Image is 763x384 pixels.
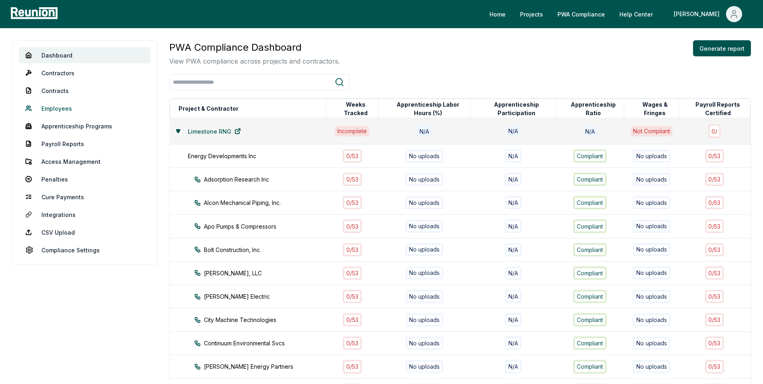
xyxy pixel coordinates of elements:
div: 0 / 53 [343,243,362,256]
div: N/A [417,126,432,136]
div: Compliant [573,337,607,350]
div: 0 / 53 [705,243,724,256]
div: No uploads [633,150,670,163]
a: Contracts [19,83,150,99]
nav: Main [483,6,755,22]
a: Integrations [19,206,150,223]
div: [PERSON_NAME] Electric [194,292,341,301]
div: [PERSON_NAME], LLC [194,269,341,277]
button: Weeks Tracked [333,101,378,117]
div: 0 / 53 [343,360,362,373]
div: No uploads [405,196,443,209]
div: No uploads [405,337,443,350]
div: Continuum Environmental Svcs [194,339,341,347]
button: Apprenticeship Participation [477,101,556,117]
div: 0 / 53 [343,290,362,303]
div: No uploads [633,196,670,209]
a: Help Center [613,6,659,22]
a: Apprenticeship Programs [19,118,150,134]
div: 0 / 53 [705,337,724,350]
button: Apprenticeship Labor Hours (%) [385,101,470,117]
div: No uploads [633,360,670,373]
div: Compliant [573,243,607,256]
a: Dashboard [19,47,150,63]
div: No uploads [405,360,443,373]
div: [PERSON_NAME] Energy Partners [194,362,341,371]
a: CSV Upload [19,224,150,240]
button: Project & Contractor [177,101,240,117]
div: No uploads [633,243,670,256]
div: 0 / 53 [705,196,724,209]
div: 0 / 53 [705,173,724,186]
div: Bolt Construction, Inc. [194,246,341,254]
a: Compliance Settings [19,242,150,258]
div: 0 / 53 [705,219,724,233]
div: No uploads [633,220,670,233]
button: Generate report [693,40,751,56]
div: 0 / 53 [705,149,724,163]
div: No uploads [405,290,443,303]
a: Access Management [19,153,150,169]
div: Compliant [573,149,607,163]
a: Employees [19,100,150,116]
div: Compliant [573,360,607,373]
div: Apo Pumps & Compressors [194,222,341,231]
div: Not Compliant [631,126,673,136]
a: PWA Compliance [551,6,611,22]
a: Projects [514,6,549,22]
div: No uploads [633,314,670,326]
div: N/A [505,173,522,186]
div: No uploads [405,243,443,256]
div: N/A [505,266,522,280]
div: 0 / 53 [705,266,724,280]
div: N/A [505,290,522,303]
div: No uploads [405,150,443,163]
div: N/A [505,243,522,256]
a: Contractors [19,65,150,81]
div: No uploads [633,173,670,186]
div: Compliant [573,266,607,280]
div: [PERSON_NAME] [674,6,723,22]
div: Compliant [573,219,607,233]
p: View PWA compliance across projects and contractors. [169,56,340,66]
div: No uploads [405,266,443,279]
button: Wages & Fringes [631,101,679,117]
div: 0 / 53 [343,313,362,326]
div: N/A [505,196,522,209]
a: Home [483,6,512,22]
h3: PWA Compliance Dashboard [169,40,340,55]
button: Payroll Reports Certified [686,101,750,117]
div: No uploads [633,337,670,350]
div: Energy Developments Inc [188,152,334,160]
a: Payroll Reports [19,136,150,152]
div: No uploads [633,290,670,303]
div: 0 / 53 [343,173,362,186]
div: Compliant [573,290,607,303]
div: 0 / 53 [343,337,362,350]
div: N/A [583,126,597,136]
div: 0 / 53 [705,360,724,373]
div: 0 / [708,124,721,138]
div: Incomplete [335,126,369,136]
div: 0 / 53 [705,313,724,326]
div: Compliant [573,173,607,186]
div: 0 / 53 [343,149,362,163]
div: N/A [505,313,522,326]
div: 0 / 53 [343,266,362,280]
div: N/A [506,126,520,136]
div: 0 / 53 [343,196,362,209]
div: 0 / 53 [705,290,724,303]
a: Penalties [19,171,150,187]
div: Compliant [573,313,607,326]
div: 0 / 53 [343,219,362,233]
div: Compliant [573,196,607,209]
div: No uploads [633,266,670,279]
div: Alcon Mechanical Piping, Inc. [194,198,341,207]
div: N/A [505,149,522,163]
button: Apprenticeship Ratio [563,101,624,117]
div: N/A [505,360,522,373]
div: N/A [505,219,522,233]
div: N/A [505,337,522,350]
div: No uploads [405,220,443,233]
div: No uploads [405,173,443,186]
